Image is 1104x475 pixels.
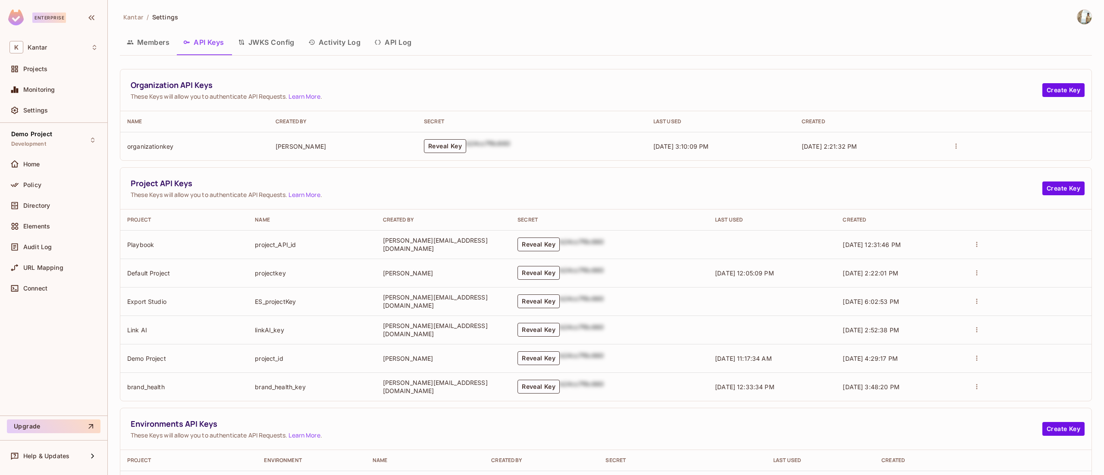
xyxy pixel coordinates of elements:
td: [PERSON_NAME][EMAIL_ADDRESS][DOMAIN_NAME] [376,316,511,344]
span: [DATE] 2:21:32 PM [802,143,857,150]
button: actions [950,140,962,152]
td: organizationkey [120,132,269,160]
button: Reveal Key [517,266,560,280]
span: Home [23,161,40,168]
button: Reveal Key [517,380,560,394]
span: [DATE] 12:05:09 PM [715,269,774,277]
td: brand_health_key [248,372,376,401]
span: Policy [23,181,41,188]
img: Spoorthy D Gopalagowda [1077,10,1091,24]
span: Development [11,141,46,147]
div: Secret [517,216,701,223]
div: Secret [605,457,759,464]
button: Reveal Key [517,351,560,365]
div: b24cc7f8c660 [466,139,510,153]
button: API Keys [176,31,231,53]
div: b24cc7f8c660 [560,294,604,308]
td: Demo Project [120,344,248,372]
span: These Keys will allow you to authenticate API Requests. . [131,191,1042,199]
a: Learn More [289,431,320,439]
span: [DATE] 6:02:53 PM [843,298,899,305]
button: Members [120,31,176,53]
td: [PERSON_NAME] [269,132,417,160]
td: [PERSON_NAME] [376,259,511,287]
td: [PERSON_NAME][EMAIL_ADDRESS][DOMAIN_NAME] [376,287,511,316]
td: projectkey [248,259,376,287]
span: [DATE] 3:10:09 PM [653,143,709,150]
button: Create Key [1042,422,1085,436]
button: Create Key [1042,83,1085,97]
button: actions [971,352,983,364]
td: ES_projectKey [248,287,376,316]
td: project_API_id [248,230,376,259]
span: These Keys will allow you to authenticate API Requests. . [131,431,1042,439]
div: Last Used [715,216,829,223]
td: Link AI [120,316,248,344]
td: Default Project [120,259,248,287]
button: Reveal Key [517,294,560,308]
td: project_id [248,344,376,372]
span: Directory [23,202,50,209]
div: b24cc7f8c660 [560,237,604,251]
a: Learn More [289,92,320,100]
td: [PERSON_NAME] [376,344,511,372]
td: Playbook [120,230,248,259]
div: Secret [424,118,640,125]
span: [DATE] 11:17:34 AM [715,355,772,362]
span: Demo Project [11,131,52,137]
div: Name [255,216,369,223]
td: [PERSON_NAME][EMAIL_ADDRESS][DOMAIN_NAME] [376,230,511,259]
button: Activity Log [301,31,368,53]
span: Workspace: Kantar [28,44,47,51]
button: actions [971,324,983,336]
span: [DATE] 3:48:20 PM [843,383,900,391]
td: brand_health [120,372,248,401]
button: Reveal Key [424,139,466,153]
span: Settings [23,107,48,114]
span: Help & Updates [23,453,69,459]
img: SReyMgAAAABJRU5ErkJggg== [8,9,24,25]
button: actions [971,238,983,250]
span: URL Mapping [23,264,63,271]
span: [DATE] 12:31:46 PM [843,241,901,248]
button: actions [971,295,983,307]
div: Created [843,216,957,223]
span: Elements [23,223,50,230]
span: Connect [23,285,47,292]
div: Last Used [653,118,788,125]
a: Learn More [289,191,320,199]
button: Create Key [1042,181,1085,195]
td: Export Studio [120,287,248,316]
li: / [147,13,149,21]
td: linkAI_key [248,316,376,344]
span: Kantar [123,13,143,21]
div: b24cc7f8c660 [560,380,604,394]
span: Organization API Keys [131,80,1042,91]
button: JWKS Config [231,31,301,53]
button: actions [971,267,983,279]
div: b24cc7f8c660 [560,323,604,337]
span: K [9,41,23,53]
span: [DATE] 4:29:17 PM [843,355,898,362]
div: Project [127,216,241,223]
td: [PERSON_NAME][EMAIL_ADDRESS][DOMAIN_NAME] [376,372,511,401]
div: Enterprise [32,12,66,23]
button: Reveal Key [517,237,560,251]
div: Environment [264,457,358,464]
span: [DATE] 2:52:38 PM [843,326,899,334]
button: API Log [367,31,418,53]
span: Settings [152,13,178,21]
div: Created By [276,118,410,125]
span: These Keys will allow you to authenticate API Requests. . [131,92,1042,100]
span: Audit Log [23,244,52,250]
span: [DATE] 12:33:34 PM [715,383,775,391]
div: b24cc7f8c660 [560,266,604,280]
span: Environments API Keys [131,419,1042,429]
span: Projects [23,66,47,72]
span: Project API Keys [131,178,1042,189]
div: Project [127,457,250,464]
div: b24cc7f8c660 [560,351,604,365]
div: Created By [383,216,504,223]
div: Created By [491,457,592,464]
div: Last Used [773,457,868,464]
